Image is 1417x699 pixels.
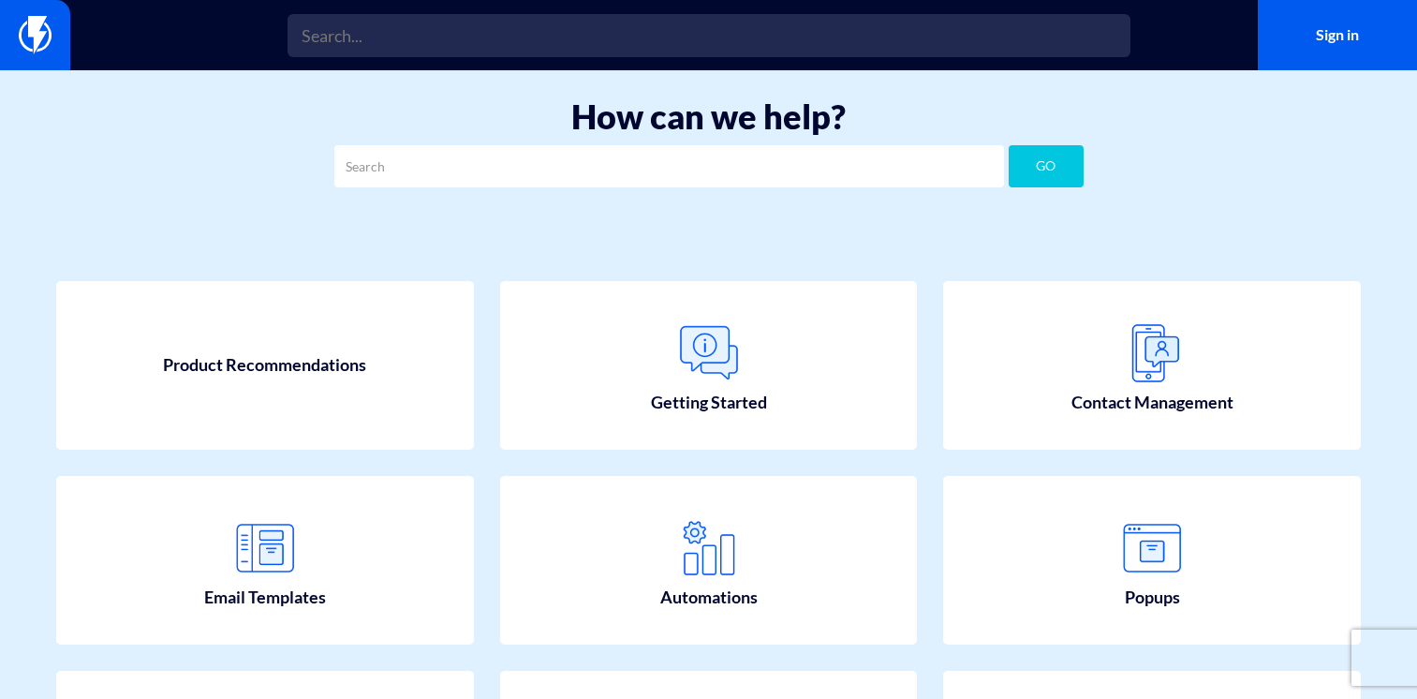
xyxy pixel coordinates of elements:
a: Popups [943,476,1361,645]
span: Automations [660,586,758,610]
a: Getting Started [500,281,918,450]
h1: How can we help? [28,98,1389,136]
a: Product Recommendations [56,281,474,450]
input: Search... [288,14,1130,57]
button: GO [1009,145,1084,187]
span: Popups [1125,586,1180,610]
span: Getting Started [651,391,767,415]
span: Product Recommendations [163,353,366,378]
a: Email Templates [56,476,474,645]
span: Email Templates [204,586,326,610]
input: Search [334,145,1004,187]
a: Automations [500,476,918,645]
span: Contact Management [1071,391,1233,415]
a: Contact Management [943,281,1361,450]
